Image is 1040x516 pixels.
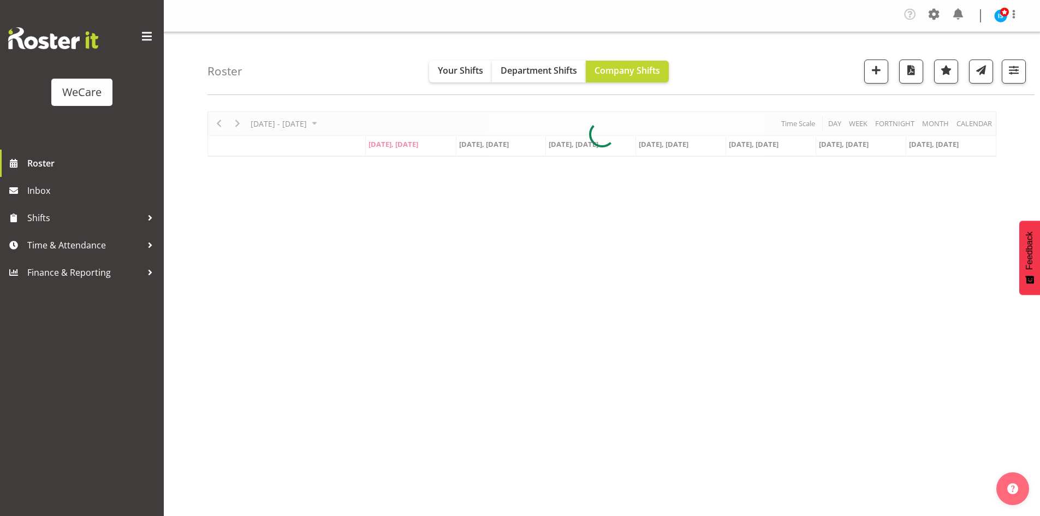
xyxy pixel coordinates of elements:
[8,27,98,49] img: Rosterit website logo
[27,210,142,226] span: Shifts
[586,61,669,82] button: Company Shifts
[27,155,158,171] span: Roster
[595,64,660,76] span: Company Shifts
[969,60,993,84] button: Send a list of all shifts for the selected filtered period to all rostered employees.
[864,60,888,84] button: Add a new shift
[438,64,483,76] span: Your Shifts
[501,64,577,76] span: Department Shifts
[1007,483,1018,494] img: help-xxl-2.png
[1025,232,1035,270] span: Feedback
[492,61,586,82] button: Department Shifts
[994,9,1007,22] img: isabel-simcox10849.jpg
[27,237,142,253] span: Time & Attendance
[1019,221,1040,295] button: Feedback - Show survey
[899,60,923,84] button: Download a PDF of the roster according to the set date range.
[934,60,958,84] button: Highlight an important date within the roster.
[27,182,158,199] span: Inbox
[1002,60,1026,84] button: Filter Shifts
[27,264,142,281] span: Finance & Reporting
[207,65,242,78] h4: Roster
[429,61,492,82] button: Your Shifts
[62,84,102,100] div: WeCare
